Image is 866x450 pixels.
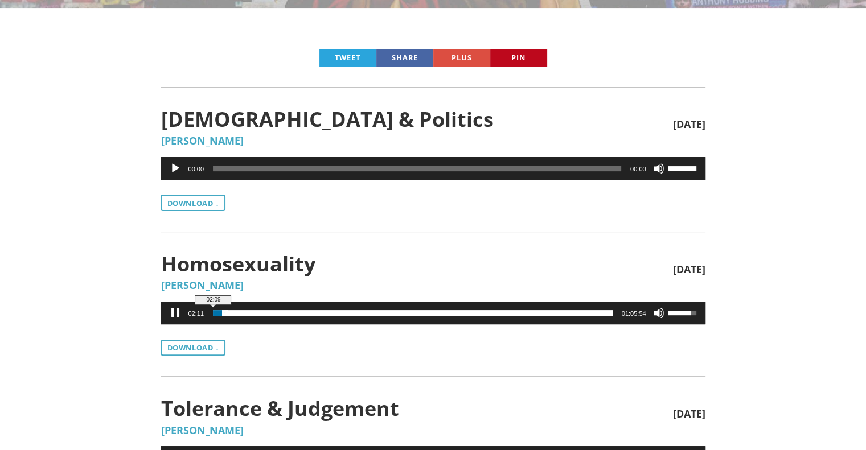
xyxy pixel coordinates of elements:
[653,307,664,319] button: Mute
[673,119,705,130] span: [DATE]
[673,408,705,420] span: [DATE]
[668,302,700,322] a: Volume Slider
[376,49,433,67] a: Share
[161,280,705,291] h5: [PERSON_NAME]
[490,49,547,67] a: Pin
[170,307,181,319] button: Pause
[622,310,646,317] span: 01:05:54
[170,163,181,174] button: Play
[161,253,672,275] span: Homosexuality
[161,108,672,131] span: [DEMOGRAPHIC_DATA] & Politics
[161,135,705,147] h5: [PERSON_NAME]
[161,397,672,420] span: Tolerance & Judgement
[196,297,231,303] span: 02:09
[653,163,664,174] button: Mute
[161,425,705,436] h5: [PERSON_NAME]
[319,49,376,67] a: Tweet
[433,49,490,67] a: Plus
[630,166,646,172] span: 00:00
[161,340,225,356] a: Download ↓
[673,264,705,275] span: [DATE]
[213,166,621,171] span: Time Slider
[188,166,204,172] span: 00:00
[161,195,225,210] a: Download ↓
[668,157,700,177] a: Volume Slider
[161,157,705,180] div: Audio Player
[161,302,705,324] div: Audio Player
[188,310,204,317] span: 02:11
